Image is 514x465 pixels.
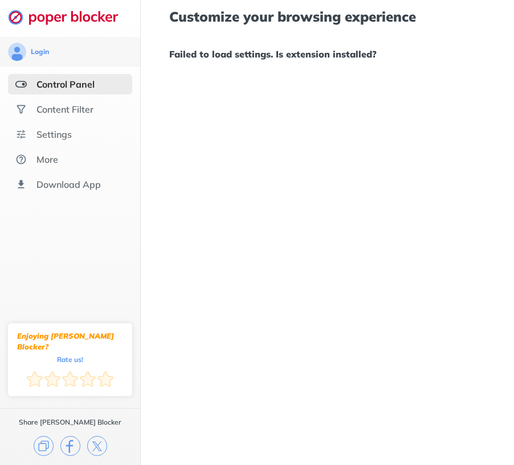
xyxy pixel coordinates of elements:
[8,43,26,61] img: avatar.svg
[36,104,93,115] div: Content Filter
[36,179,101,190] div: Download App
[36,129,72,140] div: Settings
[57,357,83,362] div: Rate us!
[15,79,27,90] img: features-selected.svg
[15,154,27,165] img: about.svg
[15,179,27,190] img: download-app.svg
[15,104,27,115] img: social.svg
[15,129,27,140] img: settings.svg
[36,79,95,90] div: Control Panel
[19,418,121,427] div: Share [PERSON_NAME] Blocker
[17,331,123,352] div: Enjoying [PERSON_NAME] Blocker?
[60,436,80,456] img: facebook.svg
[31,47,49,56] div: Login
[36,154,58,165] div: More
[34,436,54,456] img: copy.svg
[8,9,130,25] img: logo-webpage.svg
[87,436,107,456] img: x.svg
